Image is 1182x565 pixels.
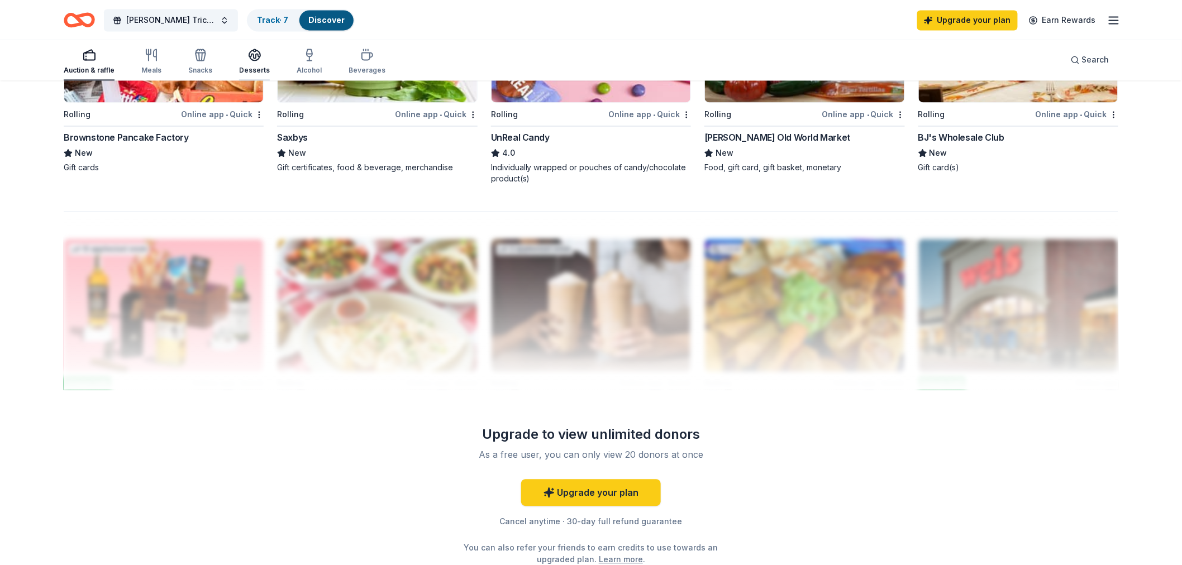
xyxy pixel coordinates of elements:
span: • [440,110,442,119]
div: Snacks [188,66,212,75]
a: Upgrade your plan [917,10,1018,30]
div: Brownstone Pancake Factory [64,131,189,144]
span: New [288,146,306,160]
a: Discover [308,15,345,25]
div: Alcohol [297,66,322,75]
div: Gift cards [64,162,264,173]
div: Online app Quick [181,107,264,121]
button: Beverages [349,44,385,80]
span: • [1080,110,1083,119]
button: Auction & raffle [64,44,115,80]
button: Alcohol [297,44,322,80]
div: Food, gift card, gift basket, monetary [704,162,904,173]
a: Upgrade your plan [521,479,661,506]
a: Learn more [599,553,643,565]
div: Desserts [239,66,270,75]
a: Home [64,7,95,33]
div: Online app Quick [608,107,691,121]
span: New [716,146,733,160]
div: BJ's Wholesale Club [918,131,1004,144]
div: Online app Quick [1036,107,1118,121]
a: Earn Rewards [1022,10,1103,30]
span: • [867,110,869,119]
div: Meals [141,66,161,75]
div: Gift card(s) [918,162,1118,173]
button: [PERSON_NAME] Tricky Tray [104,9,238,31]
div: Rolling [918,108,945,121]
button: Meals [141,44,161,80]
div: Saxbys [277,131,308,144]
button: Snacks [188,44,212,80]
div: Gift certificates, food & beverage, merchandise [277,162,477,173]
button: Track· 7Discover [247,9,355,31]
div: UnReal Candy [491,131,550,144]
div: Rolling [277,108,304,121]
span: New [75,146,93,160]
span: 4.0 [502,146,515,160]
div: Rolling [64,108,90,121]
span: New [930,146,947,160]
div: [PERSON_NAME] Old World Market [704,131,850,144]
button: Desserts [239,44,270,80]
div: Auction & raffle [64,66,115,75]
span: • [653,110,655,119]
div: Beverages [349,66,385,75]
div: Online app Quick [822,107,905,121]
div: You can also refer your friends to earn credits to use towards an upgraded plan. . [461,542,721,565]
div: Individually wrapped or pouches of candy/chocolate product(s) [491,162,691,184]
div: Cancel anytime · 30-day full refund guarantee [430,515,752,528]
button: Search [1062,49,1118,71]
div: Upgrade to view unlimited donors [430,425,752,443]
div: Online app Quick [395,107,478,121]
span: [PERSON_NAME] Tricky Tray [126,13,216,27]
span: • [226,110,228,119]
a: Track· 7 [257,15,288,25]
div: Rolling [704,108,731,121]
div: As a free user, you can only view 20 donors at once [444,448,738,461]
div: Rolling [491,108,518,121]
span: Search [1082,53,1109,66]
